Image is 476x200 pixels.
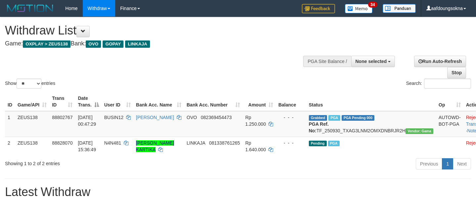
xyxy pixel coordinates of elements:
[5,185,471,199] h1: Latest Withdraw
[328,115,340,121] span: Marked by aafsreyleap
[86,40,101,48] span: OVO
[309,141,327,146] span: Pending
[5,111,15,137] td: 1
[52,140,72,146] span: 88828070
[356,59,387,64] span: None selected
[309,121,329,133] b: PGA Ref. No:
[368,2,377,8] span: 34
[342,115,375,121] span: PGA Pending
[424,79,471,89] input: Search:
[309,115,327,121] span: Grabbed
[406,79,471,89] label: Search:
[436,92,463,111] th: Op: activate to sort column ascending
[447,67,466,78] a: Stop
[125,40,150,48] span: LINKAJA
[5,79,55,89] label: Show entries
[414,56,466,67] a: Run Auto-Refresh
[209,140,240,146] span: Copy 081338761265 to clipboard
[245,140,266,152] span: Rp 1.640.000
[453,158,471,169] a: Next
[78,115,96,127] span: [DATE] 00:47:29
[442,158,453,169] a: 1
[278,140,304,146] div: - - -
[17,79,41,89] select: Showentries
[383,4,416,13] img: panduan.png
[136,115,174,120] a: [PERSON_NAME]
[187,115,197,120] span: OVO
[52,115,72,120] span: 88802767
[5,40,311,47] h4: Game: Bank:
[405,128,433,134] span: Vendor URL: https://trx31.1velocity.biz
[103,40,123,48] span: GOPAY
[102,92,133,111] th: User ID: activate to sort column ascending
[133,92,184,111] th: Bank Acc. Name: activate to sort column ascending
[104,115,123,120] span: BUSIN12
[345,4,373,13] img: Button%20Memo.svg
[5,158,193,167] div: Showing 1 to 2 of 2 entries
[278,114,304,121] div: - - -
[187,140,205,146] span: LINKAJA
[201,115,232,120] span: Copy 082369454473 to clipboard
[104,140,121,146] span: N4N481
[351,56,395,67] button: None selected
[302,4,335,13] img: Feedback.jpg
[78,140,96,152] span: [DATE] 15:36:49
[136,140,174,152] a: [PERSON_NAME] KARTIKA
[184,92,243,111] th: Bank Acc. Number: activate to sort column ascending
[5,3,55,13] img: MOTION_logo.png
[15,137,49,156] td: ZEUS138
[5,24,311,37] h1: Withdraw List
[306,92,436,111] th: Status
[436,111,463,137] td: AUTOWD-BOT-PGA
[5,137,15,156] td: 2
[15,92,49,111] th: Game/API: activate to sort column ascending
[245,115,266,127] span: Rp 1.250.000
[276,92,306,111] th: Balance
[5,92,15,111] th: ID
[75,92,101,111] th: Date Trans.: activate to sort column descending
[15,111,49,137] td: ZEUS138
[303,56,351,67] div: PGA Site Balance /
[49,92,75,111] th: Trans ID: activate to sort column ascending
[243,92,276,111] th: Amount: activate to sort column ascending
[416,158,442,169] a: Previous
[23,40,71,48] span: OXPLAY > ZEUS138
[306,111,436,137] td: TF_250930_TXAG3LNM2OMXDNBRJR2H
[328,141,340,146] span: Marked by aafnoeunsreypich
